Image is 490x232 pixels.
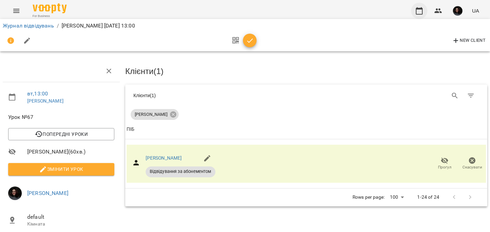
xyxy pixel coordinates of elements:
span: Скасувати [462,164,482,170]
div: Sort [127,125,134,133]
nav: breadcrumb [3,22,487,30]
span: Прогул [438,164,452,170]
button: Фільтр [463,88,479,104]
p: Rows per page: [353,194,385,201]
button: Змінити урок [8,163,114,175]
span: UA [472,7,479,14]
p: Кімната [27,221,114,228]
button: Попередні уроки [8,128,114,140]
span: default [27,213,114,221]
button: UA [469,4,482,17]
button: Скасувати [458,154,486,173]
button: New Client [450,35,487,46]
div: [PERSON_NAME] [131,109,179,120]
p: 1-24 of 24 [417,194,439,201]
img: 3b3145ad26fe4813cc7227c6ce1adc1c.jpg [8,186,22,200]
button: Прогул [431,154,458,173]
img: Voopty Logo [33,3,67,13]
a: [PERSON_NAME] [27,98,64,104]
a: [PERSON_NAME] [146,155,182,161]
span: New Client [452,37,486,45]
span: ПІБ [127,125,486,133]
span: Урок №67 [8,113,114,121]
span: Відвідування за абонементом [146,168,215,175]
span: [PERSON_NAME] ( 60 хв. ) [27,148,114,156]
div: Table Toolbar [125,85,487,106]
span: Змінити урок [14,165,109,173]
div: ПІБ [127,125,134,133]
span: Попередні уроки [14,130,109,138]
div: Клієнти ( 1 ) [133,92,301,99]
p: [PERSON_NAME] [DATE] 13:00 [62,22,135,30]
a: вт , 13:00 [27,90,48,97]
span: For Business [33,14,67,18]
img: 3b3145ad26fe4813cc7227c6ce1adc1c.jpg [453,6,462,16]
h3: Клієнти ( 1 ) [125,67,487,76]
span: [PERSON_NAME] [131,111,171,118]
button: Search [447,88,463,104]
div: 100 [387,192,406,202]
button: Menu [8,3,24,19]
li: / [57,22,59,30]
a: Журнал відвідувань [3,22,54,29]
a: [PERSON_NAME] [27,190,68,196]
